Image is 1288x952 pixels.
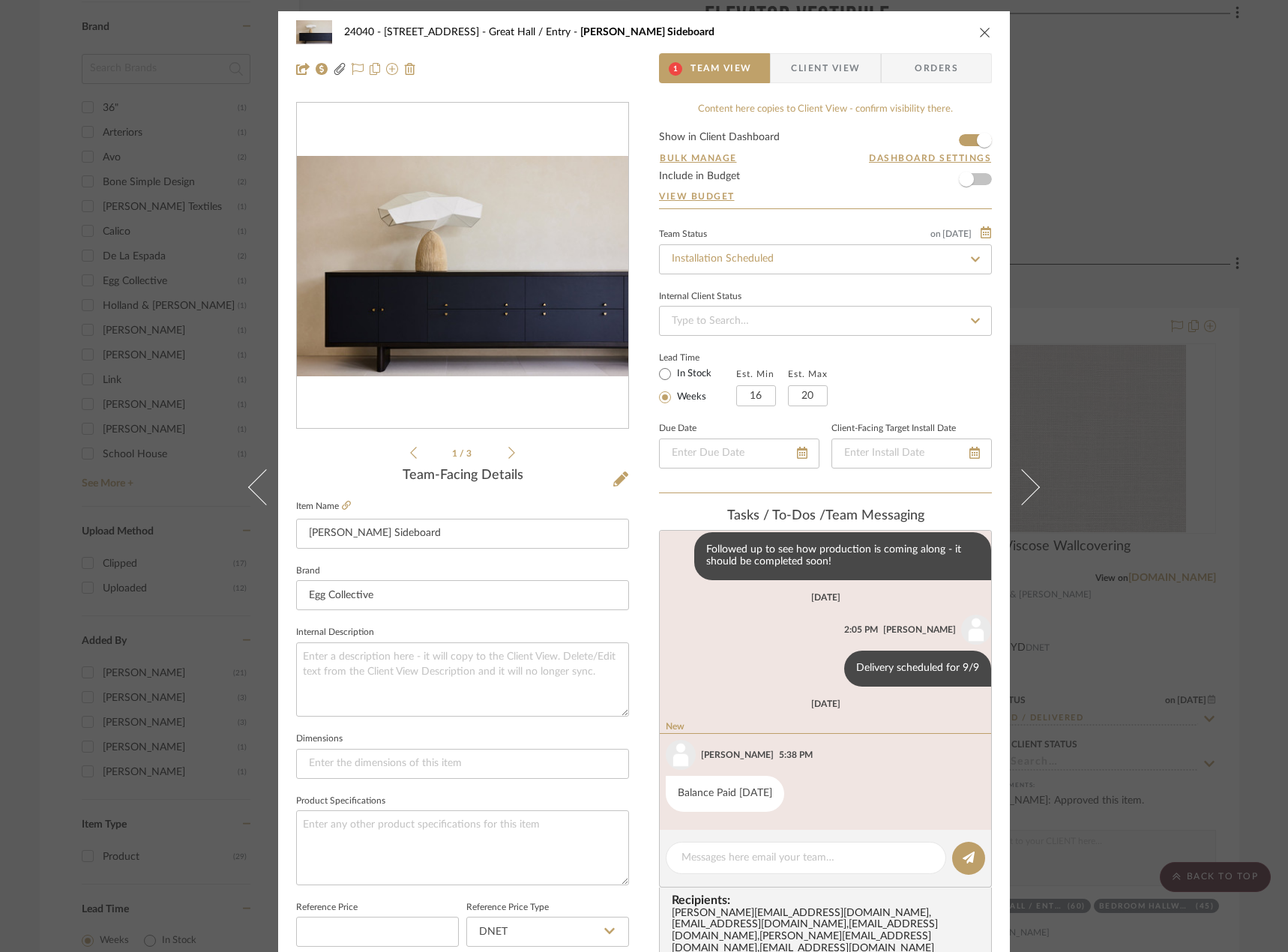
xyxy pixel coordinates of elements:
label: Due Date [659,425,696,433]
label: Item Name [296,500,351,513]
span: / [460,449,466,458]
input: Type to Search… [659,244,992,274]
label: Est. Max [788,369,828,379]
input: Enter Install Date [831,439,992,469]
span: Great Hall / Entry [489,27,580,37]
div: Team-Facing Details [296,468,629,484]
label: In Stock [674,367,711,381]
div: Followed up to see how production is coming along - it should be completed soon! [694,532,991,580]
a: View Budget [659,190,992,202]
label: Weeks [674,391,706,404]
span: on [930,229,941,238]
span: 24040 - [STREET_ADDRESS] [344,27,489,37]
label: Reference Price [296,904,358,912]
div: [PERSON_NAME] [883,623,956,636]
span: [PERSON_NAME] Sideboard [580,27,714,37]
div: Delivery scheduled for 9/9 [844,651,991,687]
button: close [978,25,992,39]
div: 5:38 PM [779,748,813,762]
img: Remove from project [404,63,416,75]
input: Enter Brand [296,580,629,610]
button: Dashboard Settings [868,151,992,165]
label: Product Specifications [296,798,385,805]
span: 1 [452,449,460,458]
div: Team Status [659,231,707,238]
label: Brand [296,567,320,575]
div: New [660,721,997,734]
label: Lead Time [659,351,736,364]
label: Est. Min [736,369,774,379]
img: user_avatar.png [961,615,991,645]
span: Recipients: [672,894,985,907]
span: Client View [791,53,860,83]
button: Bulk Manage [659,151,738,165]
span: Tasks / To-Dos / [727,509,825,522]
span: 3 [466,449,474,458]
label: Dimensions [296,735,343,743]
input: Enter the dimensions of this item [296,749,629,779]
input: Enter Item Name [296,519,629,549]
label: Client-Facing Target Install Date [831,425,956,433]
div: [PERSON_NAME] [701,748,774,762]
label: Reference Price Type [466,904,549,912]
div: 0 [297,103,628,429]
div: team Messaging [659,508,992,525]
span: Team View [690,53,752,83]
mat-radio-group: Select item type [659,364,736,406]
img: user_avatar.png [666,740,696,770]
label: Internal Description [296,629,374,636]
span: Orders [898,53,975,83]
input: Type to Search… [659,306,992,336]
span: [DATE] [941,229,973,239]
input: Enter Due Date [659,439,819,469]
div: 2:05 PM [844,623,878,636]
span: 1 [669,62,682,76]
div: Content here copies to Client View - confirm visibility there. [659,102,992,117]
div: [DATE] [811,699,840,709]
img: bc6e0382-ef9b-47aa-a049-e7e41b0b4187_436x436.jpg [297,156,628,377]
div: Balance Paid [DATE] [666,776,784,812]
img: bc6e0382-ef9b-47aa-a049-e7e41b0b4187_48x40.jpg [296,17,332,47]
div: [DATE] [811,592,840,603]
div: Internal Client Status [659,293,741,301]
